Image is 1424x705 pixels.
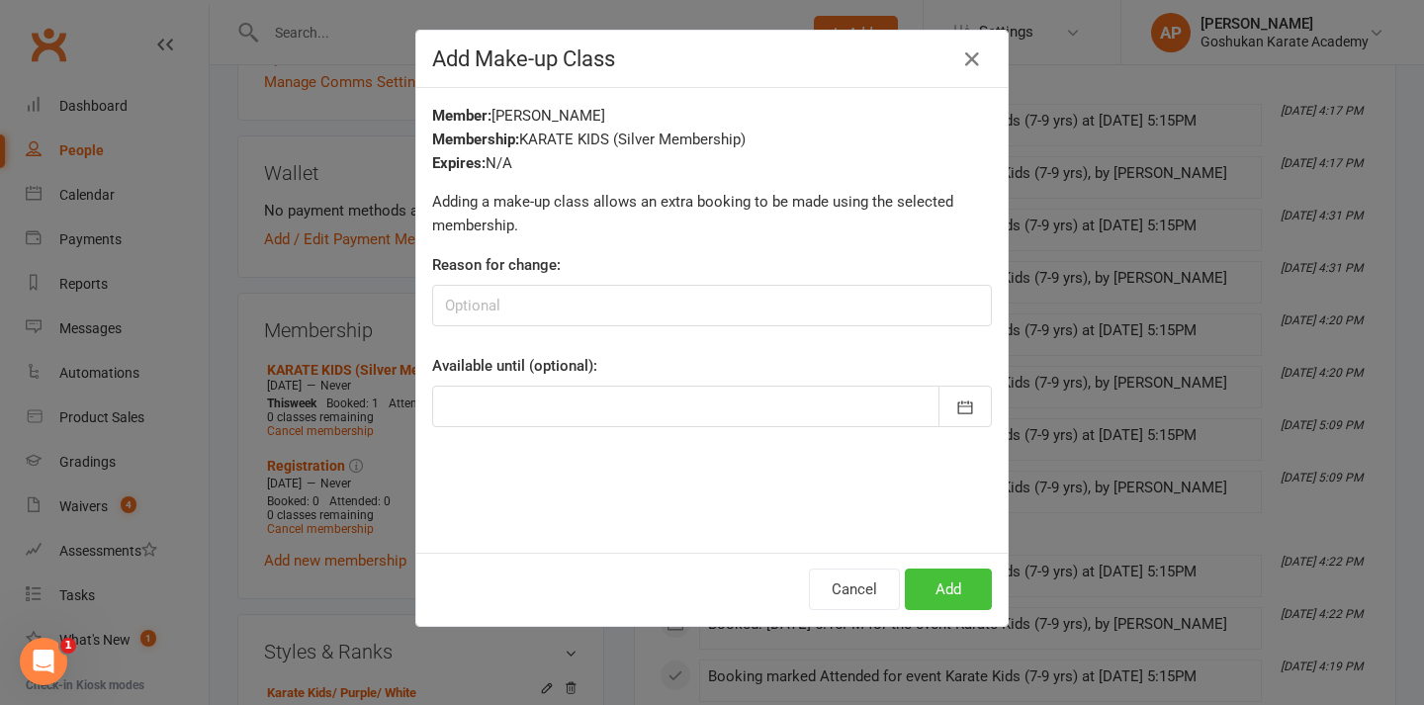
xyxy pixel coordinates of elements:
button: Cancel [809,569,900,610]
button: Close [956,44,988,75]
p: Adding a make-up class allows an extra booking to be made using the selected membership. [432,190,992,237]
strong: Membership: [432,131,519,148]
button: Add [905,569,992,610]
strong: Expires: [432,154,486,172]
h4: Add Make-up Class [432,46,992,71]
div: N/A [432,151,992,175]
label: Available until (optional): [432,354,597,378]
strong: Member: [432,107,491,125]
span: 1 [60,638,76,654]
iframe: Intercom live chat [20,638,67,685]
input: Optional [432,285,992,326]
div: [PERSON_NAME] [432,104,992,128]
div: KARATE KIDS (Silver Membership) [432,128,992,151]
label: Reason for change: [432,253,561,277]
